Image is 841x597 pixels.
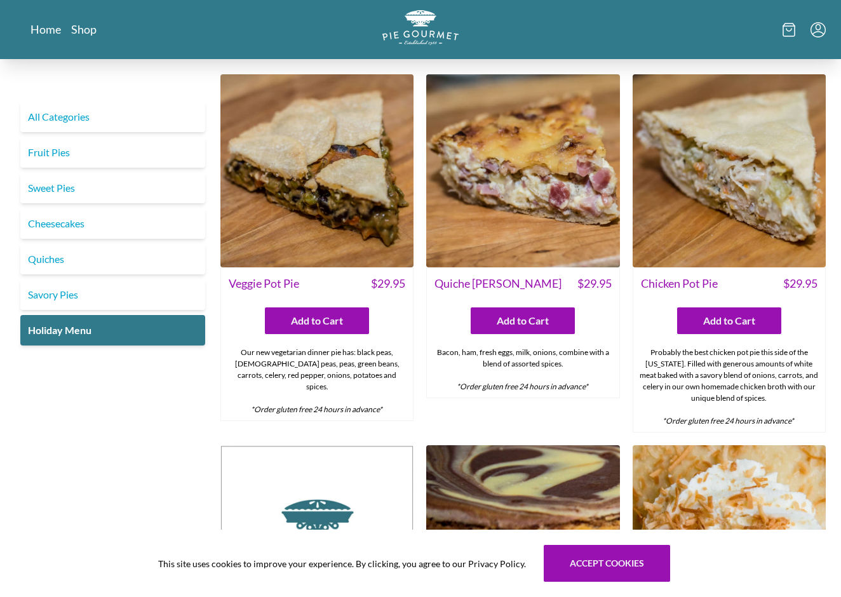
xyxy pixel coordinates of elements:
div: Bacon, ham, fresh eggs, milk, onions, combine with a blend of assorted spices. [427,342,619,398]
span: Chicken Pot Pie [641,275,718,292]
em: *Order gluten free 24 hours in advance* [457,382,588,391]
a: All Categories [20,102,205,132]
button: Add to Cart [677,307,781,334]
a: Home [30,22,61,37]
a: Cheesecakes [20,208,205,239]
em: *Order gluten free 24 hours in advance* [663,416,794,426]
span: Veggie Pot Pie [229,275,299,292]
a: Fruit Pies [20,137,205,168]
img: logo [382,10,459,45]
img: Quiche Lorraine [426,74,619,267]
a: Logo [382,10,459,49]
span: Add to Cart [497,313,549,328]
button: Add to Cart [265,307,369,334]
em: *Order gluten free 24 hours in advance* [251,405,382,414]
img: Veggie Pot Pie [220,74,414,267]
span: Add to Cart [703,313,755,328]
span: $ 29.95 [577,275,612,292]
div: Probably the best chicken pot pie this side of the [US_STATE]. Filled with generous amounts of wh... [633,342,825,432]
span: $ 29.95 [371,275,405,292]
a: Shop [71,22,97,37]
button: Menu [811,22,826,37]
button: Accept cookies [544,545,670,582]
a: Holiday Menu [20,315,205,345]
span: This site uses cookies to improve your experience. By clicking, you agree to our Privacy Policy. [158,557,526,570]
button: Add to Cart [471,307,575,334]
div: Our new vegetarian dinner pie has: black peas, [DEMOGRAPHIC_DATA] peas, peas, green beans, carrot... [221,342,413,420]
a: Sweet Pies [20,173,205,203]
span: Quiche [PERSON_NAME] [434,275,562,292]
span: Add to Cart [291,313,343,328]
span: $ 29.95 [783,275,817,292]
img: Chicken Pot Pie [633,74,826,267]
a: Quiches [20,244,205,274]
a: Savory Pies [20,279,205,310]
